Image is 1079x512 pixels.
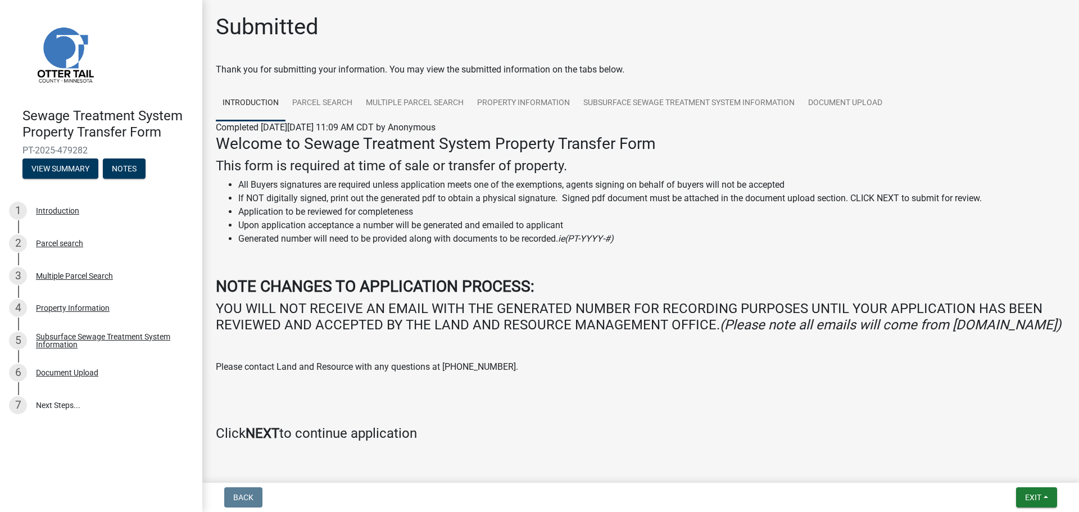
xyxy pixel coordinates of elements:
span: Back [233,493,253,502]
div: Thank you for submitting your information. You may view the submitted information on the tabs below. [216,63,1066,76]
div: Multiple Parcel Search [36,272,113,280]
a: Introduction [216,85,285,121]
div: 5 [9,332,27,350]
button: Back [224,487,262,508]
div: Document Upload [36,369,98,377]
h4: Sewage Treatment System Property Transfer Form [22,108,193,141]
strong: NOTE CHANGES TO APPLICATION PROCESS: [216,277,534,296]
h4: This form is required at time of sale or transfer of property. [216,158,1066,174]
button: Exit [1016,487,1057,508]
wm-modal-confirm: Notes [103,165,146,174]
i: ie(PT-YYYY-#) [558,233,614,244]
button: View Summary [22,158,98,179]
h4: YOU WILL NOT RECEIVE AN EMAIL WITH THE GENERATED NUMBER FOR RECORDING PURPOSES UNTIL YOUR APPLICA... [216,301,1066,333]
h4: Click to continue application [216,425,1066,442]
h3: Welcome to Sewage Treatment System Property Transfer Form [216,134,1066,153]
div: 2 [9,234,27,252]
div: 3 [9,267,27,285]
img: Otter Tail County, Minnesota [22,12,107,96]
span: Completed [DATE][DATE] 11:09 AM CDT by Anonymous [216,122,436,133]
a: Property Information [470,85,577,121]
strong: NEXT [246,425,279,441]
a: Document Upload [801,85,889,121]
div: 1 [9,202,27,220]
a: Parcel search [285,85,359,121]
div: 6 [9,364,27,382]
span: PT-2025-479282 [22,145,180,156]
li: Generated number will need to be provided along with documents to be recorded. [238,232,1066,246]
button: Notes [103,158,146,179]
li: If NOT digitally signed, print out the generated pdf to obtain a physical signature. Signed pdf d... [238,192,1066,205]
span: Exit [1025,493,1041,502]
li: All Buyers signatures are required unless application meets one of the exemptions, agents signing... [238,178,1066,192]
div: Parcel search [36,239,83,247]
li: Application to be reviewed for completeness [238,205,1066,219]
div: Subsurface Sewage Treatment System Information [36,333,184,348]
i: (Please note all emails will come from [DOMAIN_NAME]) [720,317,1061,333]
p: Please contact Land and Resource with any questions at [PHONE_NUMBER]. [216,360,1066,374]
div: 4 [9,299,27,317]
a: Multiple Parcel Search [359,85,470,121]
h1: Submitted [216,13,319,40]
wm-modal-confirm: Summary [22,165,98,174]
div: 7 [9,396,27,414]
li: Upon application acceptance a number will be generated and emailed to applicant [238,219,1066,232]
a: Subsurface Sewage Treatment System Information [577,85,801,121]
div: Property Information [36,304,110,312]
div: Introduction [36,207,79,215]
